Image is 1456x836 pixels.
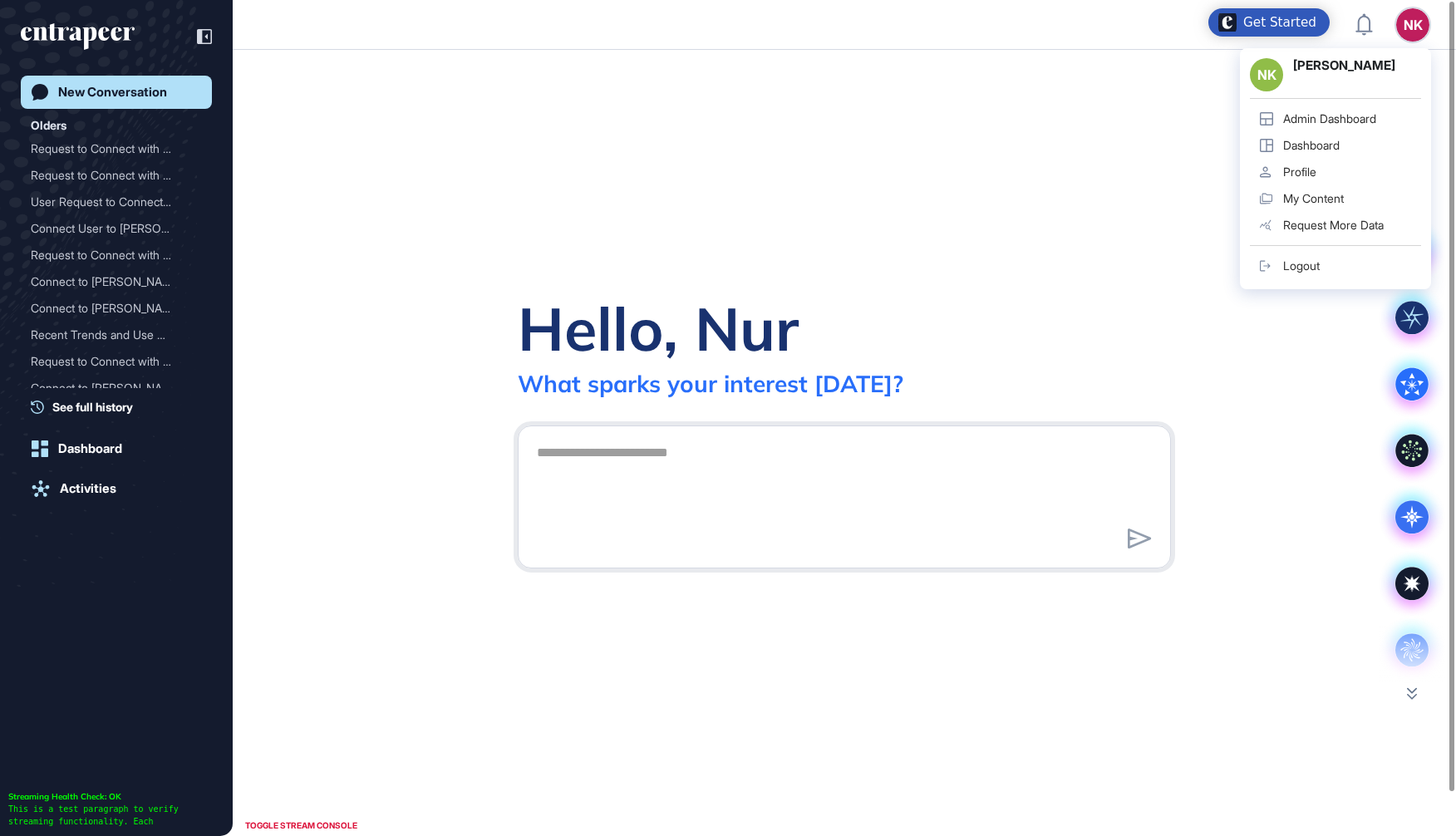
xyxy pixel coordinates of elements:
[31,398,212,416] a: See full history
[58,441,122,456] div: Dashboard
[31,135,189,162] div: Request to Connect with R...
[21,76,212,109] a: New Conversation
[31,116,66,135] div: Olders
[1396,8,1429,42] button: NK
[31,322,202,348] div: Recent Trends and Use Cases in Human-AI Interaction for Health Systems and Habit Formation
[31,268,202,295] div: Connect to Reese
[1208,8,1330,37] div: Open Get Started checklist
[31,162,202,189] div: Request to Connect with Reese
[58,85,167,100] div: New Conversation
[31,268,189,295] div: Connect to [PERSON_NAME]
[31,189,202,215] div: User Request to Connect with Reese
[31,375,202,401] div: Connect to Reese
[518,369,903,398] div: What sparks your interest [DATE]?
[1218,13,1237,32] img: launcher-image-alternative-text
[1243,14,1316,31] div: Get Started
[31,189,189,215] div: User Request to Connect w...
[31,348,202,375] div: Request to Connect with Reese
[241,815,362,836] div: TOGGLE STREAM CONSOLE
[31,162,189,189] div: Request to Connect with R...
[31,215,202,242] div: Connect User to Reese
[31,295,189,322] div: Connect to [PERSON_NAME]
[31,242,202,268] div: Request to Connect with Reese
[31,242,189,268] div: Request to Connect with R...
[21,432,212,465] a: Dashboard
[60,481,116,496] div: Activities
[21,472,212,505] a: Activities
[31,348,189,375] div: Request to Connect with R...
[31,135,202,162] div: Request to Connect with Reese
[31,295,202,322] div: Connect to Reese
[31,375,189,401] div: Connect to [PERSON_NAME]
[31,215,189,242] div: Connect User to [PERSON_NAME]
[518,291,799,366] div: Hello, Nur
[31,322,189,348] div: Recent Trends and Use Cas...
[21,23,135,50] div: entrapeer-logo
[52,398,133,416] span: See full history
